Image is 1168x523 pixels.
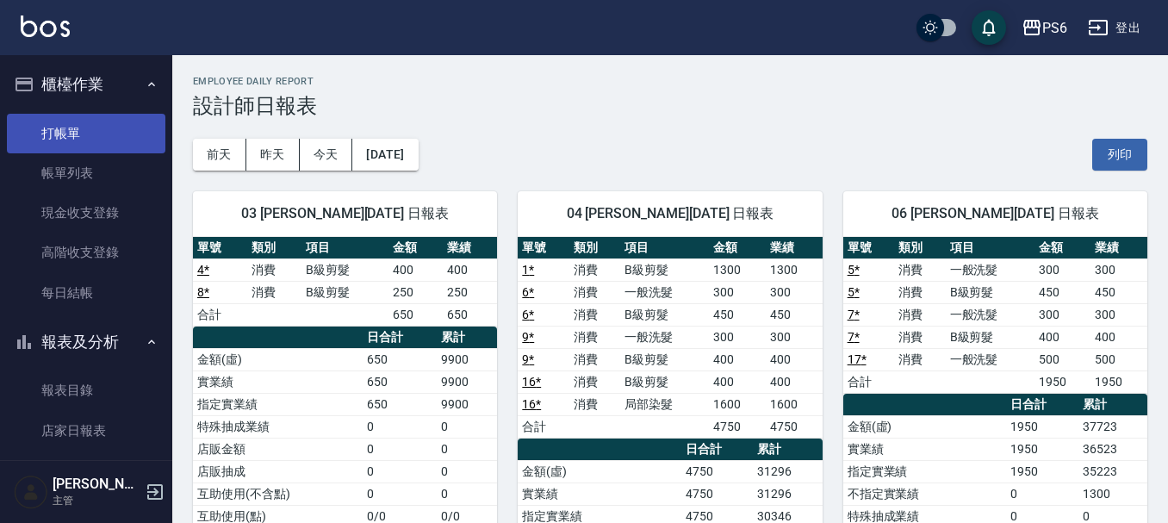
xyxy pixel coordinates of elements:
td: 一般洗髮 [620,281,709,303]
td: B級剪髮 [301,281,388,303]
td: 消費 [569,258,620,281]
td: 250 [443,281,497,303]
th: 單號 [518,237,568,259]
th: 項目 [301,237,388,259]
button: 今天 [300,139,353,171]
button: 櫃檯作業 [7,62,165,107]
td: 4750 [681,460,754,483]
td: 消費 [247,258,301,281]
td: 300 [1034,258,1091,281]
td: 0 [437,415,497,438]
td: 消費 [894,348,945,370]
span: 03 [PERSON_NAME][DATE] 日報表 [214,205,476,222]
td: 消費 [569,393,620,415]
td: 消費 [569,303,620,326]
td: 450 [766,303,823,326]
table: a dense table [193,237,497,327]
td: 0 [363,483,438,505]
th: 累計 [753,439,822,461]
td: 店販抽成 [193,460,363,483]
td: 300 [766,281,823,303]
td: 0 [1006,483,1078,505]
td: 9900 [437,393,497,415]
td: 0 [437,460,497,483]
td: 1950 [1006,438,1078,460]
th: 金額 [1034,237,1091,259]
td: B級剪髮 [620,303,709,326]
h5: [PERSON_NAME] [53,476,140,493]
td: 4750 [709,415,766,438]
td: 400 [766,370,823,393]
td: 37723 [1078,415,1147,438]
button: 列印 [1092,139,1147,171]
td: 500 [1090,348,1147,370]
td: 300 [709,326,766,348]
a: 現金收支登錄 [7,193,165,233]
h2: Employee Daily Report [193,76,1147,87]
td: 300 [709,281,766,303]
td: 0 [437,438,497,460]
td: 31296 [753,483,822,505]
a: 每日結帳 [7,273,165,313]
td: 消費 [569,370,620,393]
td: 9900 [437,348,497,370]
th: 累計 [1078,394,1147,416]
td: 1600 [766,393,823,415]
td: B級剪髮 [620,370,709,393]
td: 400 [709,348,766,370]
td: 互助使用(不含點) [193,483,363,505]
th: 類別 [247,237,301,259]
td: 35223 [1078,460,1147,483]
th: 累計 [437,327,497,349]
td: 400 [1034,326,1091,348]
img: Person [14,475,48,509]
button: PS6 [1015,10,1074,46]
th: 金額 [388,237,443,259]
td: 9900 [437,370,497,393]
div: PS6 [1042,17,1067,39]
td: 650 [363,348,438,370]
td: 消費 [894,303,945,326]
img: Logo [21,16,70,37]
th: 業績 [1090,237,1147,259]
td: 不指定實業績 [843,483,1007,505]
button: 前天 [193,139,246,171]
td: 指定實業績 [193,393,363,415]
td: 36523 [1078,438,1147,460]
td: 300 [1090,258,1147,281]
td: 4750 [681,483,754,505]
td: 650 [363,393,438,415]
td: 1950 [1006,415,1078,438]
td: 一般洗髮 [946,303,1034,326]
td: 特殊抽成業績 [193,415,363,438]
th: 日合計 [1006,394,1078,416]
td: 金額(虛) [843,415,1007,438]
td: 400 [709,370,766,393]
button: 昨天 [246,139,300,171]
th: 單號 [843,237,894,259]
th: 項目 [946,237,1034,259]
td: 400 [1090,326,1147,348]
td: 消費 [894,281,945,303]
td: 消費 [569,326,620,348]
td: 1300 [1078,483,1147,505]
p: 主管 [53,493,140,508]
td: 消費 [894,258,945,281]
td: B級剪髮 [620,348,709,370]
th: 類別 [569,237,620,259]
th: 類別 [894,237,945,259]
td: 400 [388,258,443,281]
a: 打帳單 [7,114,165,153]
td: 400 [443,258,497,281]
th: 日合計 [363,327,438,349]
th: 項目 [620,237,709,259]
td: B級剪髮 [946,281,1034,303]
td: B級剪髮 [946,326,1034,348]
button: 報表及分析 [7,320,165,364]
td: 合計 [843,370,894,393]
a: 互助日報表 [7,451,165,490]
td: 消費 [894,326,945,348]
td: 1300 [709,258,766,281]
td: 店販金額 [193,438,363,460]
td: 450 [709,303,766,326]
